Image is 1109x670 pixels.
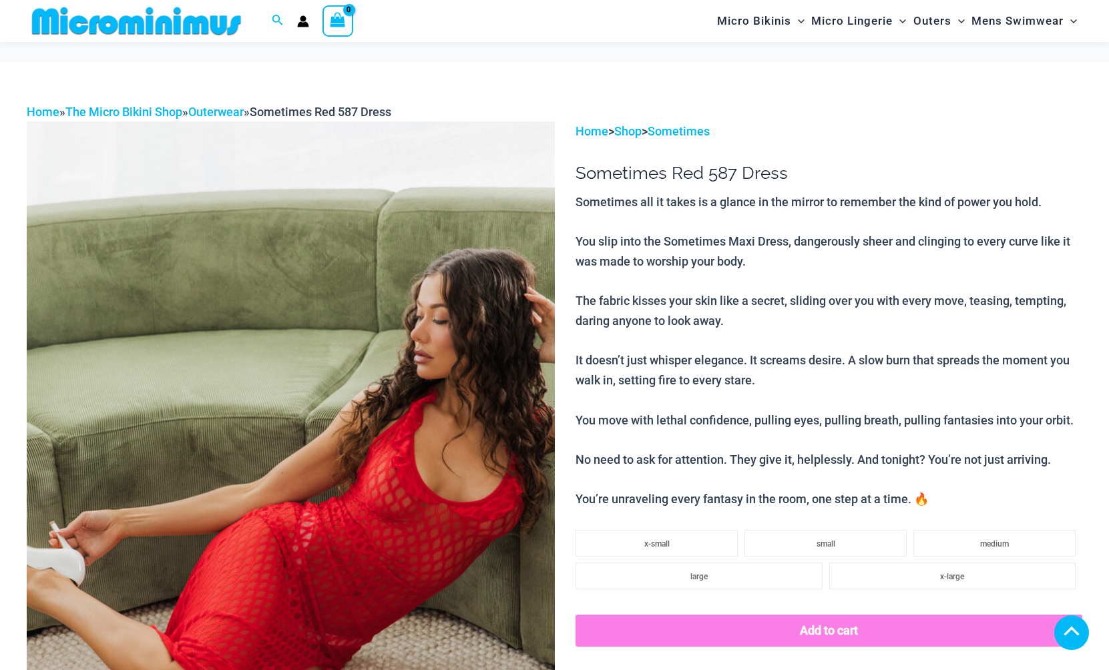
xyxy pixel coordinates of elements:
li: x-small [576,530,738,557]
a: Outerwear [188,105,244,119]
a: Search icon link [272,13,284,29]
span: » » » [27,105,391,119]
span: x-small [644,539,670,549]
nav: Site Navigation [712,2,1082,40]
p: Sometimes all it takes is a glance in the mirror to remember the kind of power you hold. You slip... [576,192,1082,509]
li: large [576,563,822,589]
span: Menu Toggle [951,4,965,38]
span: Mens Swimwear [971,4,1064,38]
span: Sometimes Red 587 Dress [250,105,391,119]
span: medium [980,539,1009,549]
button: Add to cart [576,615,1082,647]
p: > > [576,121,1082,141]
li: small [744,530,907,557]
span: Micro Lingerie [811,4,893,38]
a: Home [576,124,608,138]
a: The Micro Bikini Shop [65,105,182,119]
span: Menu Toggle [1064,4,1077,38]
a: OutersMenu ToggleMenu Toggle [910,4,968,38]
a: Mens SwimwearMenu ToggleMenu Toggle [968,4,1080,38]
a: View Shopping Cart, empty [322,5,353,36]
span: Menu Toggle [893,4,906,38]
span: Menu Toggle [791,4,805,38]
span: Micro Bikinis [717,4,791,38]
a: Micro LingerieMenu ToggleMenu Toggle [808,4,909,38]
a: Sometimes [648,124,710,138]
span: small [817,539,835,549]
li: x-large [829,563,1076,589]
span: Outers [913,4,951,38]
span: x-large [940,572,964,581]
span: large [690,572,708,581]
li: medium [913,530,1076,557]
a: Micro BikinisMenu ToggleMenu Toggle [714,4,808,38]
h1: Sometimes Red 587 Dress [576,163,1082,184]
a: Account icon link [297,15,309,27]
a: Shop [614,124,642,138]
img: MM SHOP LOGO FLAT [27,6,246,36]
a: Home [27,105,59,119]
